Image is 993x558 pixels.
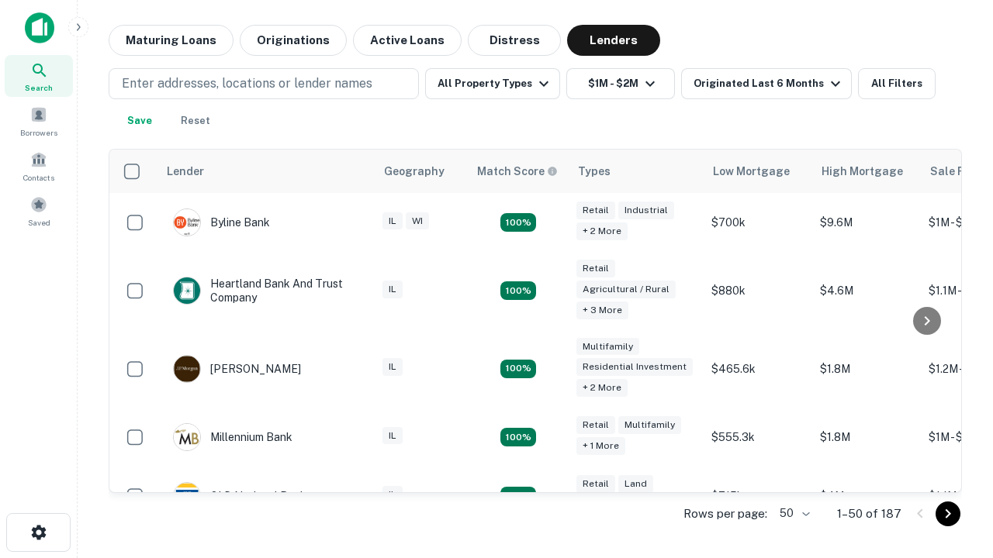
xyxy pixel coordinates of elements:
div: IL [382,427,403,445]
span: Search [25,81,53,94]
div: 50 [773,502,812,525]
button: Active Loans [353,25,462,56]
button: Go to next page [936,501,960,526]
div: Millennium Bank [173,423,292,451]
td: $555.3k [704,408,812,467]
th: Capitalize uses an advanced AI algorithm to match your search with the best lender. The match sco... [468,150,569,193]
span: Saved [28,216,50,229]
div: Byline Bank [173,208,270,236]
div: Industrial [618,201,674,219]
td: $4M [812,467,921,525]
div: OLD National Bank [173,482,306,510]
td: $1.8M [812,330,921,408]
div: IL [382,281,403,298]
div: [PERSON_NAME] [173,355,301,383]
th: Lender [157,150,375,193]
iframe: Chat Widget [915,384,993,459]
div: Matching Properties: 16, hasApolloMatch: undefined [500,428,536,446]
div: Capitalize uses an advanced AI algorithm to match your search with the best lender. The match sco... [477,163,558,180]
button: All Property Types [425,68,560,99]
td: $465.6k [704,330,812,408]
div: Types [578,162,611,181]
img: picture [174,483,200,509]
div: Matching Properties: 27, hasApolloMatch: undefined [500,360,536,378]
button: $1M - $2M [566,68,675,99]
button: Originated Last 6 Months [681,68,852,99]
div: + 3 more [576,301,628,319]
img: capitalize-icon.png [25,12,54,43]
button: Originations [240,25,347,56]
div: IL [382,358,403,376]
div: Multifamily [618,416,681,434]
td: $700k [704,193,812,252]
div: Retail [576,201,615,219]
h6: Match Score [477,163,555,180]
div: Retail [576,260,615,277]
td: $880k [704,252,812,330]
th: Low Mortgage [704,150,812,193]
th: High Mortgage [812,150,921,193]
button: Enter addresses, locations or lender names [109,68,419,99]
td: $1.8M [812,408,921,467]
div: Retail [576,416,615,434]
div: Matching Properties: 17, hasApolloMatch: undefined [500,281,536,300]
div: + 2 more [576,222,628,240]
div: + 2 more [576,379,628,397]
div: Matching Properties: 18, hasApolloMatch: undefined [500,487,536,505]
div: Retail [576,475,615,493]
img: picture [174,424,200,450]
div: Agricultural / Rural [576,281,676,298]
button: Maturing Loans [109,25,234,56]
th: Types [569,150,704,193]
th: Geography [375,150,468,193]
button: Reset [171,105,220,136]
div: Geography [384,162,445,181]
a: Borrowers [5,100,73,142]
img: picture [174,277,200,304]
img: picture [174,209,200,236]
a: Saved [5,190,73,232]
p: 1–50 of 187 [837,505,901,523]
button: Distress [468,25,561,56]
div: Heartland Bank And Trust Company [173,277,359,305]
div: IL [382,486,403,504]
div: Low Mortgage [713,162,790,181]
button: All Filters [858,68,936,99]
span: Contacts [23,171,54,184]
td: $715k [704,467,812,525]
p: Enter addresses, locations or lender names [122,74,372,93]
span: Borrowers [20,126,57,139]
img: picture [174,356,200,382]
div: Matching Properties: 20, hasApolloMatch: undefined [500,213,536,232]
div: Lender [167,162,204,181]
div: IL [382,212,403,230]
a: Search [5,55,73,97]
button: Save your search to get updates of matches that match your search criteria. [115,105,164,136]
td: $4.6M [812,252,921,330]
div: WI [406,212,429,230]
td: $9.6M [812,193,921,252]
button: Lenders [567,25,660,56]
a: Contacts [5,145,73,187]
div: Residential Investment [576,358,693,376]
div: Land [618,475,653,493]
div: High Mortgage [822,162,903,181]
div: + 1 more [576,437,625,455]
p: Rows per page: [683,505,767,523]
div: Multifamily [576,338,639,356]
div: Originated Last 6 Months [694,74,845,93]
